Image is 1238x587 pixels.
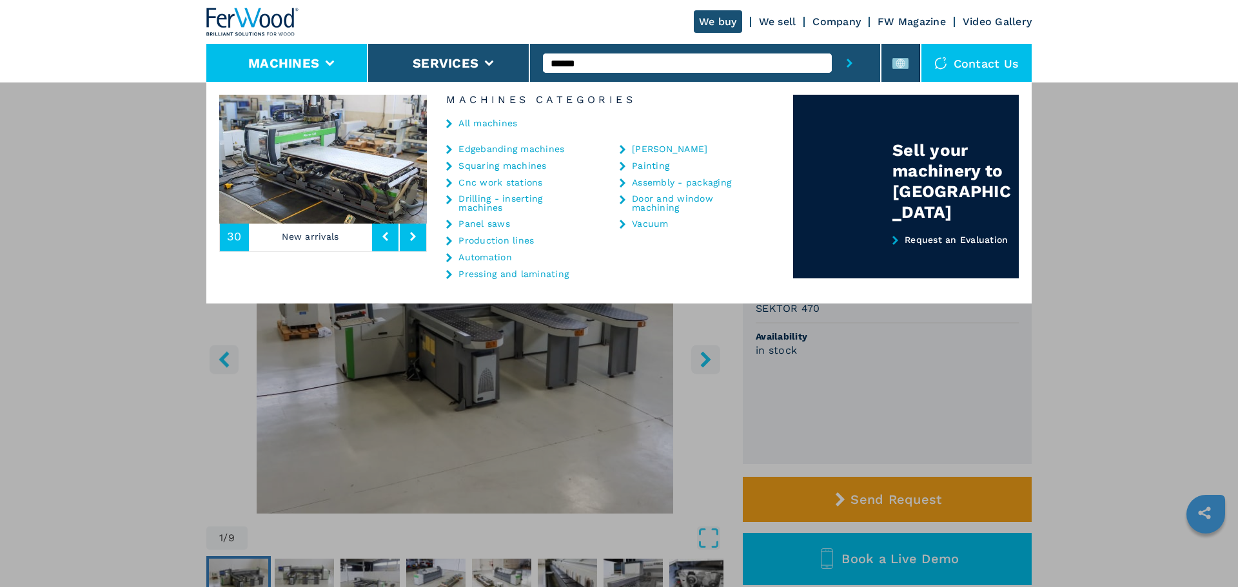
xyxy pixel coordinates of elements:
[427,95,793,105] h6: Machines Categories
[227,231,242,242] span: 30
[249,222,373,251] p: New arrivals
[812,15,861,28] a: Company
[413,55,478,71] button: Services
[458,161,546,170] a: Squaring machines
[458,236,534,245] a: Production lines
[458,219,510,228] a: Panel saws
[632,219,669,228] a: Vacuum
[878,15,946,28] a: FW Magazine
[832,44,867,82] button: submit-button
[427,95,634,224] img: image
[694,10,742,33] a: We buy
[632,161,669,170] a: Painting
[632,194,761,212] a: Door and window machining
[458,253,512,262] a: Automation
[632,144,707,153] a: [PERSON_NAME]
[892,140,1019,222] div: Sell your machinery to [GEOGRAPHIC_DATA]
[458,269,569,278] a: Pressing and laminating
[458,178,542,187] a: Cnc work stations
[206,8,299,36] img: Ferwood
[248,55,319,71] button: Machines
[963,15,1032,28] a: Video Gallery
[921,44,1032,82] div: Contact us
[759,15,796,28] a: We sell
[458,119,517,128] a: All machines
[219,95,427,224] img: image
[632,178,731,187] a: Assembly - packaging
[793,235,1019,279] a: Request an Evaluation
[458,194,587,212] a: Drilling - inserting machines
[934,57,947,70] img: Contact us
[458,144,564,153] a: Edgebanding machines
